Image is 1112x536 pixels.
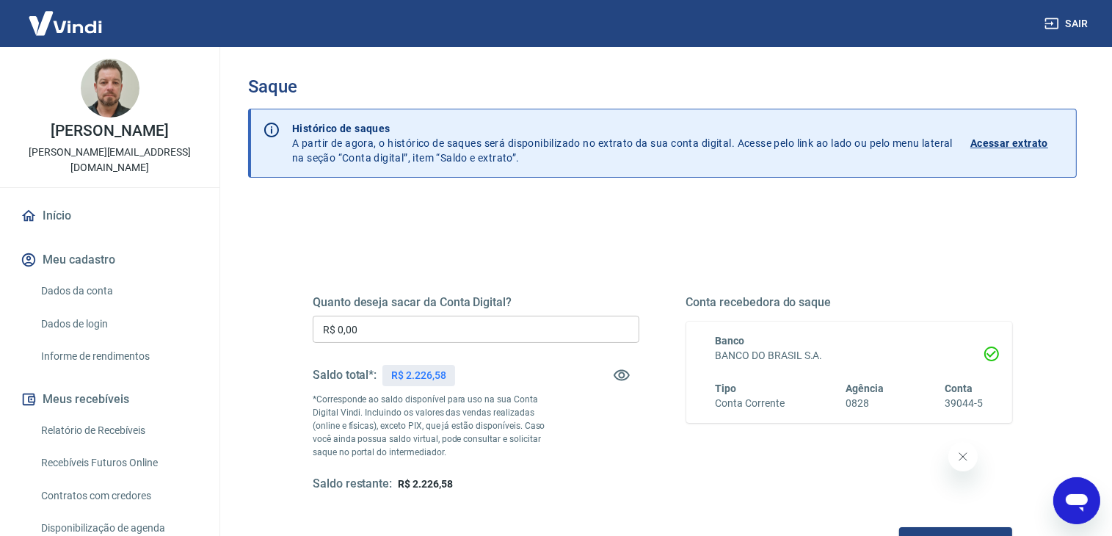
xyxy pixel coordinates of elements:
h5: Saldo restante: [313,477,392,492]
p: Acessar extrato [970,136,1048,151]
a: Contratos com credores [35,481,202,511]
p: R$ 2.226,58 [391,368,446,383]
h6: Conta Corrente [716,396,785,411]
h6: 39044-5 [945,396,983,411]
h3: Saque [248,76,1077,97]
a: Dados de login [35,309,202,339]
img: 223a9f67-d98a-484c-8d27-a7b92921aa75.jpeg [81,59,139,117]
span: R$ 2.226,58 [398,478,452,490]
span: Banco [716,335,745,347]
h5: Saldo total*: [313,368,377,383]
iframe: Fechar mensagem [948,442,978,471]
p: *Corresponde ao saldo disponível para uso na sua Conta Digital Vindi. Incluindo os valores das ve... [313,393,557,459]
span: Tipo [716,383,737,394]
a: Acessar extrato [970,121,1064,165]
p: Histórico de saques [292,121,953,136]
p: A partir de agora, o histórico de saques será disponibilizado no extrato da sua conta digital. Ac... [292,121,953,165]
a: Início [18,200,202,232]
h5: Conta recebedora do saque [686,295,1013,310]
a: Dados da conta [35,276,202,306]
button: Meus recebíveis [18,383,202,416]
p: [PERSON_NAME] [51,123,168,139]
span: Olá! Precisa de ajuda? [9,10,123,22]
img: Vindi [18,1,113,46]
h6: 0828 [846,396,884,411]
button: Meu cadastro [18,244,202,276]
button: Sair [1042,10,1094,37]
a: Recebíveis Futuros Online [35,448,202,478]
p: [PERSON_NAME][EMAIL_ADDRESS][DOMAIN_NAME] [12,145,208,175]
iframe: Botão para abrir a janela de mensagens [1053,477,1100,524]
h6: BANCO DO BRASIL S.A. [716,348,984,363]
a: Relatório de Recebíveis [35,416,202,446]
span: Conta [945,383,973,394]
h5: Quanto deseja sacar da Conta Digital? [313,295,639,310]
span: Agência [846,383,884,394]
a: Informe de rendimentos [35,341,202,372]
